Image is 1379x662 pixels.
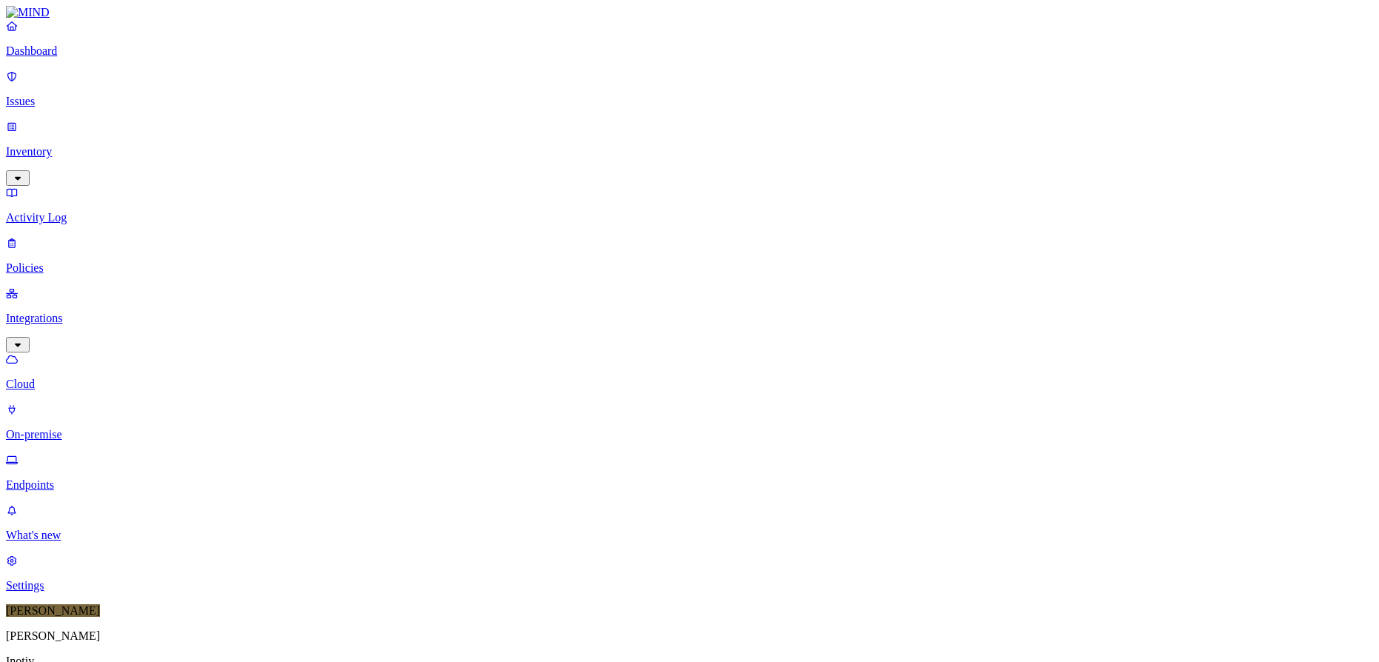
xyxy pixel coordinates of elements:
p: On-premise [6,428,1373,441]
a: Dashboard [6,19,1373,58]
p: Cloud [6,378,1373,391]
p: Dashboard [6,44,1373,58]
a: Cloud [6,352,1373,391]
a: Activity Log [6,186,1373,224]
a: Issues [6,70,1373,108]
a: What's new [6,504,1373,542]
span: [PERSON_NAME] [6,604,100,617]
p: Issues [6,95,1373,108]
a: Endpoints [6,453,1373,492]
a: Policies [6,236,1373,275]
a: MIND [6,6,1373,19]
p: Activity Log [6,211,1373,224]
a: On-premise [6,403,1373,441]
a: Integrations [6,287,1373,350]
p: Integrations [6,312,1373,325]
p: Policies [6,261,1373,275]
img: MIND [6,6,50,19]
p: What's new [6,529,1373,542]
p: Endpoints [6,478,1373,492]
a: Inventory [6,120,1373,184]
p: Inventory [6,145,1373,158]
p: Settings [6,579,1373,592]
a: Settings [6,554,1373,592]
p: [PERSON_NAME] [6,629,1373,643]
